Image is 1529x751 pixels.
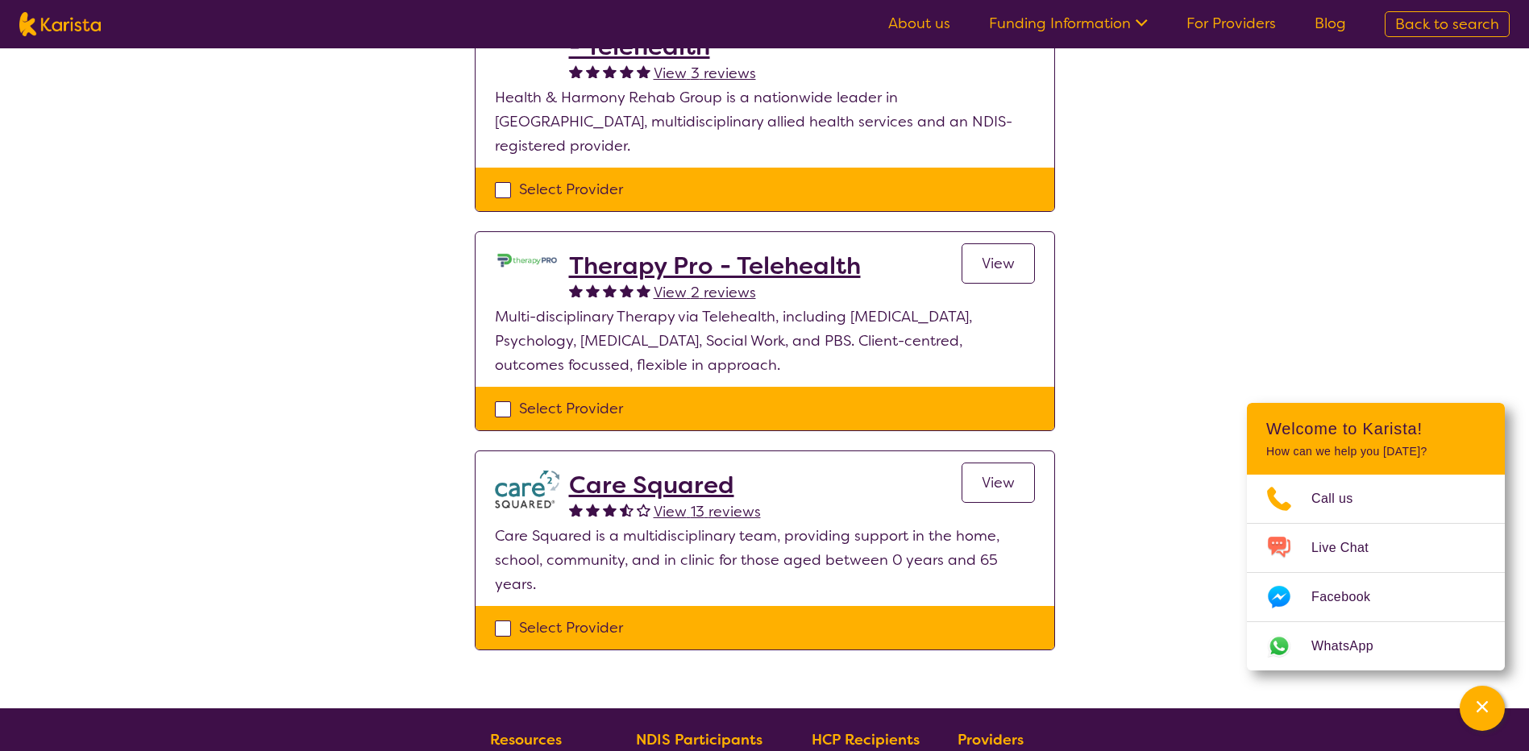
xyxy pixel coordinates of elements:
[982,254,1015,273] span: View
[490,730,562,749] b: Resources
[569,284,583,297] img: fullstar
[654,280,756,305] a: View 2 reviews
[1266,419,1485,438] h2: Welcome to Karista!
[989,14,1148,33] a: Funding Information
[1311,585,1390,609] span: Facebook
[586,284,600,297] img: fullstar
[654,61,756,85] a: View 3 reviews
[982,473,1015,492] span: View
[603,64,617,78] img: fullstar
[1395,15,1499,34] span: Back to search
[1385,11,1510,37] a: Back to search
[636,730,762,749] b: NDIS Participants
[958,730,1024,749] b: Providers
[654,502,761,521] span: View 13 reviews
[637,503,650,517] img: emptystar
[586,503,600,517] img: fullstar
[569,503,583,517] img: fullstar
[888,14,950,33] a: About us
[569,251,861,280] a: Therapy Pro - Telehealth
[495,305,1035,377] p: Multi-disciplinary Therapy via Telehealth, including [MEDICAL_DATA], Psychology, [MEDICAL_DATA], ...
[620,284,634,297] img: fullstar
[495,251,559,269] img: lehxprcbtunjcwin5sb4.jpg
[654,500,761,524] a: View 13 reviews
[495,85,1035,158] p: Health & Harmony Rehab Group is a nationwide leader in [GEOGRAPHIC_DATA], multidisciplinary allie...
[586,64,600,78] img: fullstar
[812,730,920,749] b: HCP Recipients
[1315,14,1346,33] a: Blog
[620,503,634,517] img: halfstar
[637,64,650,78] img: fullstar
[603,284,617,297] img: fullstar
[1247,622,1505,670] a: Web link opens in a new tab.
[19,12,101,36] img: Karista logo
[603,503,617,517] img: fullstar
[962,463,1035,503] a: View
[637,284,650,297] img: fullstar
[1266,445,1485,458] p: How can we help you [DATE]?
[654,64,756,83] span: View 3 reviews
[654,283,756,302] span: View 2 reviews
[620,64,634,78] img: fullstar
[1460,686,1505,731] button: Channel Menu
[569,64,583,78] img: fullstar
[1247,475,1505,670] ul: Choose channel
[569,471,761,500] a: Care Squared
[962,243,1035,284] a: View
[495,471,559,508] img: watfhvlxxexrmzu5ckj6.png
[1311,634,1393,658] span: WhatsApp
[1247,403,1505,670] div: Channel Menu
[1311,487,1373,511] span: Call us
[1311,536,1388,560] span: Live Chat
[1186,14,1276,33] a: For Providers
[495,524,1035,596] p: Care Squared is a multidisciplinary team, providing support in the home, school, community, and i...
